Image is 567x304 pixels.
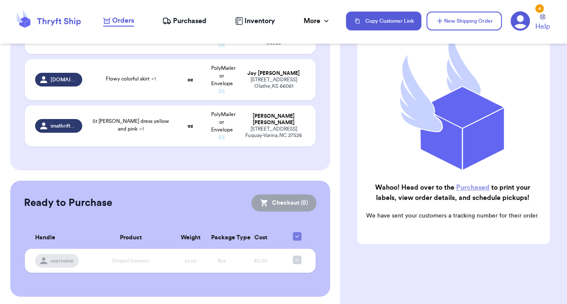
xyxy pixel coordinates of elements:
[51,76,77,83] span: [DOMAIN_NAME]
[175,227,206,249] th: Weight
[245,16,275,26] span: Inventory
[211,66,236,94] span: PolyMailer or Envelope ✉️
[535,21,550,32] span: Help
[93,119,169,131] span: 5t [PERSON_NAME] dress yellow and pink
[211,112,236,140] span: PolyMailer or Envelope ✉️
[242,126,305,139] div: [STREET_ADDRESS] Fuquay-Varina , NC 27526
[251,194,316,212] button: Checkout (0)
[185,258,197,263] span: xx oz
[237,227,284,249] th: Cost
[364,212,541,220] p: We have sent your customers a tracking number for their order.
[173,16,206,26] span: Purchased
[103,15,134,27] a: Orders
[188,77,193,82] strong: oz
[242,113,305,126] div: [PERSON_NAME] [PERSON_NAME]
[242,70,305,77] div: Joy [PERSON_NAME]
[427,12,502,30] button: New Shipping Order
[456,184,489,191] a: Purchased
[218,258,226,263] span: Box
[106,76,156,81] span: Flowy colorful skirt
[304,16,331,26] div: More
[535,4,544,13] div: 4
[24,196,112,210] h2: Ready to Purchase
[188,123,193,128] strong: oz
[35,233,55,242] span: Handle
[51,122,77,129] span: imathriftygirl
[254,258,267,263] span: $0.00
[364,182,541,203] h2: Wahoo! Head over to the to print your labels, view order details, and schedule pickups!
[162,16,206,26] a: Purchased
[139,126,144,131] span: + 1
[206,227,237,249] th: Package Type
[112,258,149,263] span: Striped Sweater
[535,14,550,32] a: Help
[151,76,156,81] span: + 1
[87,227,175,249] th: Product
[51,257,74,264] span: username
[112,15,134,26] span: Orders
[346,12,421,30] button: Copy Customer Link
[235,16,275,26] a: Inventory
[242,77,305,89] div: [STREET_ADDRESS] Olathe , KS 66061
[510,11,530,31] a: 4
